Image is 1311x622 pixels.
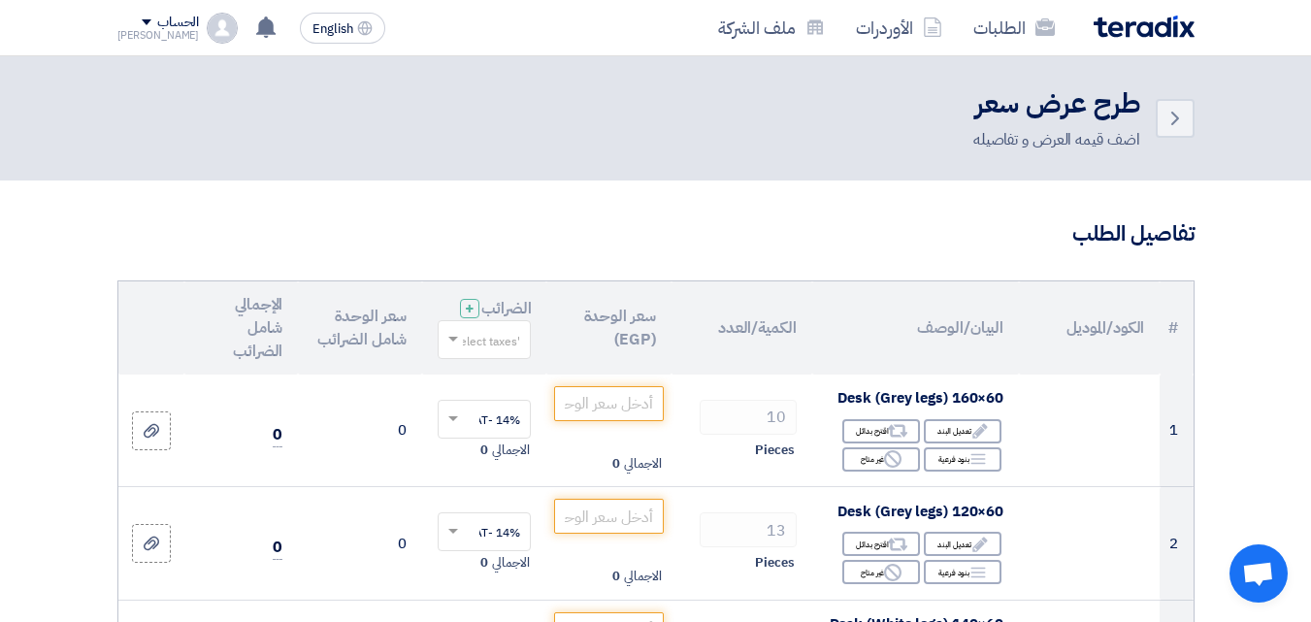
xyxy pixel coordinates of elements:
img: Teradix logo [1094,16,1195,38]
td: 2 [1160,487,1193,601]
div: تعديل البند [924,532,1001,556]
span: 0 [273,423,282,447]
ng-select: VAT [438,400,531,439]
th: الكود/الموديل [1019,281,1160,375]
a: الطلبات [958,5,1070,50]
span: Pieces [755,553,794,573]
th: البيان/الوصف [812,281,1019,375]
h3: تفاصيل الطلب [117,219,1195,249]
div: بنود فرعية [924,560,1001,584]
span: English [312,22,353,36]
span: الاجمالي [492,441,529,460]
a: ملف الشركة [703,5,840,50]
div: بنود فرعية [924,447,1001,472]
div: اقترح بدائل [842,532,920,556]
th: سعر الوحدة شامل الضرائب [298,281,422,375]
span: 0 [273,536,282,560]
div: غير متاح [842,447,920,472]
span: + [465,297,475,320]
span: Desk (Grey legs) 160×60 [837,387,1003,409]
input: أدخل سعر الوحدة [554,386,663,421]
span: Desk (Grey legs) 120×60 [837,501,1003,522]
span: الاجمالي [624,454,661,474]
th: سعر الوحدة (EGP) [546,281,671,375]
div: تعديل البند [924,419,1001,443]
td: 1 [1160,375,1193,487]
ng-select: VAT [438,512,531,551]
div: الحساب [157,15,199,31]
span: 0 [480,441,488,460]
input: RFQ_STEP1.ITEMS.2.AMOUNT_TITLE [700,512,797,547]
div: غير متاح [842,560,920,584]
input: أدخل سعر الوحدة [554,499,663,534]
th: الإجمالي شامل الضرائب [184,281,298,375]
span: الاجمالي [624,567,661,586]
th: الكمية/العدد [672,281,812,375]
a: الأوردرات [840,5,958,50]
h2: طرح عرض سعر [973,85,1140,123]
button: English [300,13,385,44]
div: اقترح بدائل [842,419,920,443]
span: Pieces [755,441,794,460]
img: profile_test.png [207,13,238,44]
td: 0 [298,375,422,487]
td: 0 [298,487,422,601]
div: اضف قيمه العرض و تفاصيله [973,128,1140,151]
th: # [1160,281,1193,375]
th: الضرائب [422,281,546,375]
input: RFQ_STEP1.ITEMS.2.AMOUNT_TITLE [700,400,797,435]
span: 0 [612,454,620,474]
span: 0 [612,567,620,586]
a: Open chat [1229,544,1288,603]
div: [PERSON_NAME] [117,30,200,41]
span: 0 [480,553,488,573]
span: الاجمالي [492,553,529,573]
